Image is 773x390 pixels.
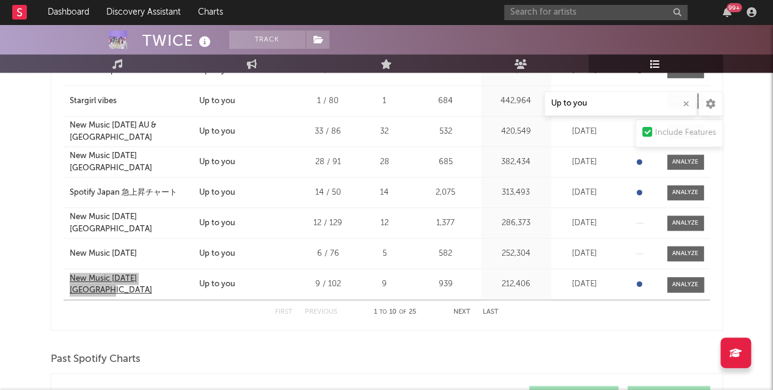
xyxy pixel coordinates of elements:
[362,95,408,107] div: 1
[554,217,615,229] div: [DATE]
[362,305,429,320] div: 1 10 25
[414,217,478,229] div: 1,377
[70,120,193,143] a: New Music [DATE] AU & [GEOGRAPHIC_DATA]
[554,248,615,260] div: [DATE]
[301,248,356,260] div: 6 / 76
[199,95,235,107] div: Up to you
[305,309,337,316] button: Previous
[414,126,478,138] div: 532
[484,278,548,291] div: 212,406
[362,156,408,168] div: 28
[199,248,235,260] div: Up to you
[199,278,235,291] div: Up to you
[275,309,293,316] button: First
[554,126,615,138] div: [DATE]
[301,156,356,168] div: 28 / 91
[414,95,478,107] div: 684
[554,187,615,199] div: [DATE]
[504,5,687,20] input: Search for artists
[301,126,356,138] div: 33 / 86
[484,187,548,199] div: 313,493
[199,156,235,168] div: Up to you
[453,309,471,316] button: Next
[723,7,731,17] button: 99+
[554,278,615,291] div: [DATE]
[301,217,356,229] div: 12 / 129
[362,278,408,291] div: 9
[544,92,697,116] input: Search Playlists/Charts
[484,95,548,107] div: 442,964
[414,156,478,168] div: 685
[399,309,406,315] span: of
[70,95,193,107] a: Stargirl vibes
[379,309,387,315] span: to
[70,273,193,297] a: New Music [DATE] [GEOGRAPHIC_DATA]
[362,187,408,199] div: 14
[483,309,499,316] button: Last
[70,211,193,235] a: New Music [DATE] [GEOGRAPHIC_DATA]
[70,95,117,107] div: Stargirl vibes
[70,187,193,199] a: Spotify Japan 急上昇チャート
[70,150,193,174] a: New Music [DATE] [GEOGRAPHIC_DATA]
[414,248,478,260] div: 582
[484,248,548,260] div: 252,304
[554,156,615,168] div: [DATE]
[199,126,235,138] div: Up to you
[655,126,716,140] div: Include Features
[229,31,306,49] button: Track
[414,187,478,199] div: 2,075
[70,248,193,260] a: New Music [DATE]
[51,352,141,367] span: Past Spotify Charts
[727,3,742,12] div: 99 +
[484,126,548,138] div: 420,549
[301,95,356,107] div: 1 / 80
[362,126,408,138] div: 32
[362,217,408,229] div: 12
[301,278,356,291] div: 9 / 102
[199,217,235,229] div: Up to you
[484,217,548,229] div: 286,373
[301,187,356,199] div: 14 / 50
[70,187,177,199] div: Spotify Japan 急上昇チャート
[142,31,214,51] div: TWICE
[199,187,235,199] div: Up to you
[484,156,548,168] div: 382,434
[70,248,137,260] div: New Music [DATE]
[362,248,408,260] div: 5
[414,278,478,291] div: 939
